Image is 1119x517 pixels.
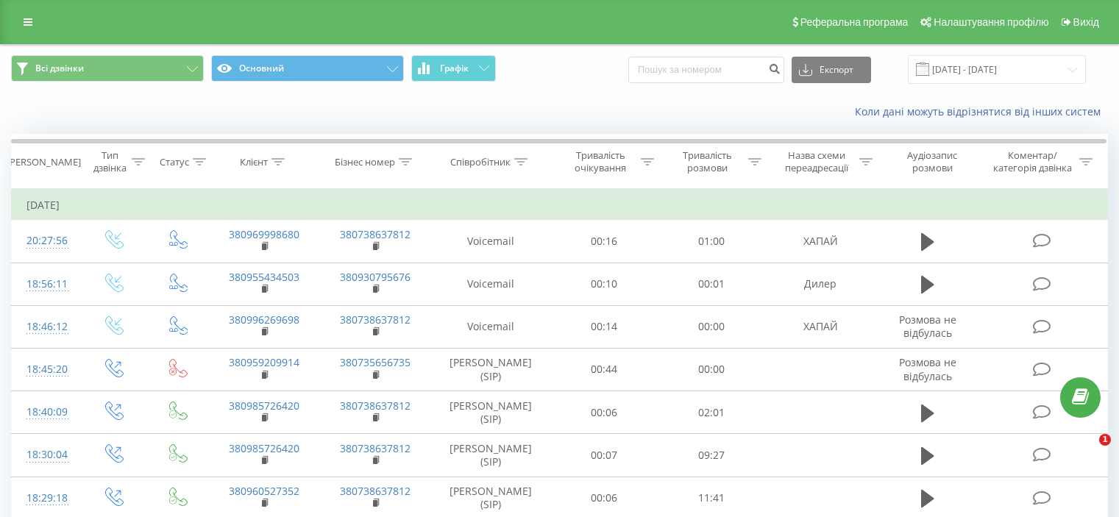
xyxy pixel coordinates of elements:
[431,348,551,391] td: [PERSON_NAME] (SIP)
[340,227,411,241] a: 380738637812
[340,355,411,369] a: 380735656735
[658,434,764,477] td: 09:27
[778,149,856,174] div: Назва схеми переадресації
[440,63,469,74] span: Графік
[1099,434,1111,446] span: 1
[628,57,784,83] input: Пошук за номером
[12,190,1108,220] td: [DATE]
[229,399,299,413] a: 380985726420
[899,355,956,382] span: Розмова не відбулась
[1069,434,1104,469] iframe: Intercom live chat
[431,434,551,477] td: [PERSON_NAME] (SIP)
[229,313,299,327] a: 380996269698
[229,270,299,284] a: 380955434503
[93,149,127,174] div: Тип дзвінка
[340,441,411,455] a: 380738637812
[564,149,638,174] div: Тривалість очікування
[658,348,764,391] td: 00:00
[990,149,1076,174] div: Коментар/категорія дзвінка
[551,305,658,348] td: 00:14
[431,305,551,348] td: Voicemail
[211,55,404,82] button: Основний
[764,263,875,305] td: Дилер
[240,156,268,168] div: Клієнт
[335,156,395,168] div: Бізнес номер
[551,391,658,434] td: 00:06
[35,63,84,74] span: Всі дзвінки
[340,484,411,498] a: 380738637812
[658,220,764,263] td: 01:00
[551,434,658,477] td: 00:07
[764,305,875,348] td: ХАПАЙ
[26,398,65,427] div: 18:40:09
[26,484,65,513] div: 18:29:18
[229,355,299,369] a: 380959209914
[450,156,511,168] div: Співробітник
[340,313,411,327] a: 380738637812
[431,220,551,263] td: Voicemail
[800,16,909,28] span: Реферальна програма
[340,270,411,284] a: 380930795676
[160,156,189,168] div: Статус
[340,399,411,413] a: 380738637812
[889,149,976,174] div: Аудіозапис розмови
[551,220,658,263] td: 00:16
[764,220,875,263] td: ХАПАЙ
[431,391,551,434] td: [PERSON_NAME] (SIP)
[229,441,299,455] a: 380985726420
[658,391,764,434] td: 02:01
[229,227,299,241] a: 380969998680
[551,348,658,391] td: 00:44
[11,55,204,82] button: Всі дзвінки
[26,313,65,341] div: 18:46:12
[934,16,1048,28] span: Налаштування профілю
[26,355,65,384] div: 18:45:20
[551,263,658,305] td: 00:10
[7,156,81,168] div: [PERSON_NAME]
[855,104,1108,118] a: Коли дані можуть відрізнятися вiд інших систем
[792,57,871,83] button: Експорт
[658,263,764,305] td: 00:01
[26,227,65,255] div: 20:27:56
[26,441,65,469] div: 18:30:04
[411,55,496,82] button: Графік
[671,149,745,174] div: Тривалість розмови
[431,263,551,305] td: Voicemail
[899,313,956,340] span: Розмова не відбулась
[26,270,65,299] div: 18:56:11
[658,305,764,348] td: 00:00
[229,484,299,498] a: 380960527352
[1073,16,1099,28] span: Вихід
